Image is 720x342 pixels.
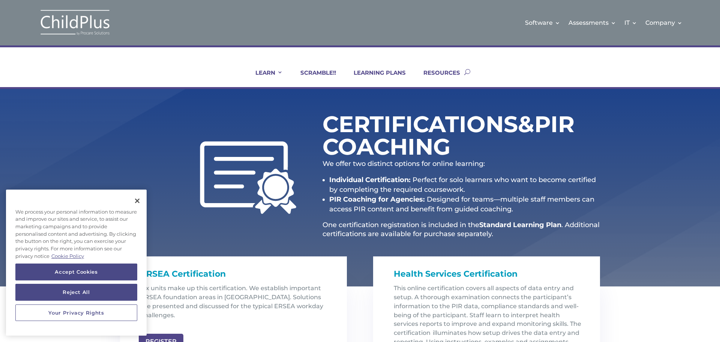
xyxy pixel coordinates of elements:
a: Assessments [568,8,616,38]
button: Reject All [15,284,137,301]
strong: PIR Coaching for Agencies: [329,195,425,203]
span: One certification registration is included in the [322,221,479,229]
li: Designed for teams—multiple staff members can access PIR content and benefit from guided coaching. [329,194,600,214]
a: More information about your privacy, opens in a new tab [51,253,84,259]
span: We offer two distinct options for online learning: [322,160,485,168]
a: Software [525,8,560,38]
li: Perfect for solo learners who want to become certified by completing the required coursework. [329,175,600,194]
a: LEARN [246,69,283,87]
span: & [518,110,534,138]
div: We process your personal information to measure and improve our sites and service, to assist our ... [6,205,147,264]
span: ERSEA Certification [141,269,226,279]
a: SCRAMBLE!! [291,69,336,87]
strong: Individual Certification: [329,176,411,184]
button: Accept Cookies [15,264,137,280]
div: Cookie banner [6,190,147,336]
div: Privacy [6,190,147,336]
a: IT [624,8,637,38]
span: . Additional certifications are available for purchase separately. [322,221,600,238]
a: RESOURCES [414,69,460,87]
a: LEARNING PLANS [344,69,406,87]
p: Six units make up this certification. We establish important ERSEA foundation areas in [GEOGRAPHI... [141,284,332,325]
button: Your Privacy Rights [15,304,137,321]
a: Company [645,8,682,38]
button: Close [129,193,145,209]
span: Health Services Certification [394,269,517,279]
strong: Standard Learning Plan [479,221,561,229]
h1: Certifications PIR Coaching [322,113,521,162]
